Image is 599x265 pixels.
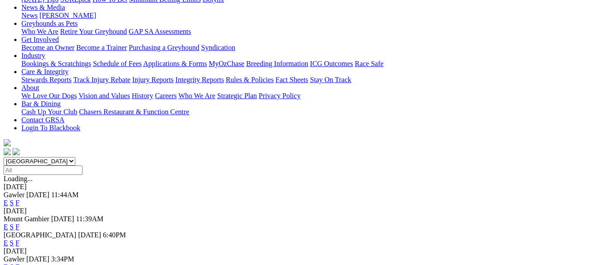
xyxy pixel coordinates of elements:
span: 6:40PM [103,231,126,239]
div: [DATE] [4,183,595,191]
a: F [16,239,20,247]
a: Who We Are [21,28,58,35]
div: [DATE] [4,207,595,215]
a: Syndication [201,44,235,51]
span: [DATE] [51,215,74,223]
div: Bar & Dining [21,108,595,116]
a: Careers [155,92,177,99]
div: About [21,92,595,100]
span: [DATE] [26,191,50,199]
a: Contact GRSA [21,116,64,124]
a: S [10,223,14,231]
span: [GEOGRAPHIC_DATA] [4,231,76,239]
a: Retire Your Greyhound [60,28,127,35]
img: twitter.svg [12,148,20,155]
a: E [4,239,8,247]
div: News & Media [21,12,595,20]
a: Vision and Values [78,92,130,99]
input: Select date [4,166,83,175]
a: Get Involved [21,36,59,43]
a: News [21,12,37,19]
span: Gawler [4,255,25,263]
span: 11:44AM [51,191,79,199]
a: Fact Sheets [276,76,308,83]
span: [DATE] [78,231,101,239]
a: Race Safe [355,60,383,67]
a: History [132,92,153,99]
div: [DATE] [4,247,595,255]
span: Loading... [4,175,33,182]
a: Purchasing a Greyhound [129,44,199,51]
a: Integrity Reports [175,76,224,83]
a: Care & Integrity [21,68,69,75]
div: Care & Integrity [21,76,595,84]
a: S [10,239,14,247]
img: facebook.svg [4,148,11,155]
a: Applications & Forms [143,60,207,67]
a: Greyhounds as Pets [21,20,78,27]
a: Privacy Policy [259,92,301,99]
a: Injury Reports [132,76,174,83]
a: F [16,199,20,207]
a: Stewards Reports [21,76,71,83]
a: News & Media [21,4,65,11]
span: Gawler [4,191,25,199]
a: Industry [21,52,45,59]
a: Track Injury Rebate [73,76,130,83]
a: E [4,199,8,207]
a: Bookings & Scratchings [21,60,91,67]
a: Stay On Track [310,76,351,83]
a: Bar & Dining [21,100,61,108]
span: Mount Gambier [4,215,50,223]
a: [PERSON_NAME] [39,12,96,19]
div: Get Involved [21,44,595,52]
a: Become a Trainer [76,44,127,51]
a: Schedule of Fees [93,60,141,67]
div: Greyhounds as Pets [21,28,595,36]
a: Breeding Information [246,60,308,67]
a: Who We Are [178,92,215,99]
a: Become an Owner [21,44,74,51]
a: S [10,199,14,207]
span: 3:34PM [51,255,74,263]
a: ICG Outcomes [310,60,353,67]
a: We Love Our Dogs [21,92,77,99]
a: E [4,223,8,231]
img: logo-grsa-white.png [4,139,11,146]
a: Rules & Policies [226,76,274,83]
a: Chasers Restaurant & Function Centre [79,108,189,116]
span: 11:39AM [76,215,103,223]
a: F [16,223,20,231]
a: GAP SA Assessments [129,28,191,35]
a: Login To Blackbook [21,124,80,132]
div: Industry [21,60,595,68]
a: Cash Up Your Club [21,108,77,116]
a: Strategic Plan [217,92,257,99]
a: About [21,84,39,91]
a: MyOzChase [209,60,244,67]
span: [DATE] [26,255,50,263]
